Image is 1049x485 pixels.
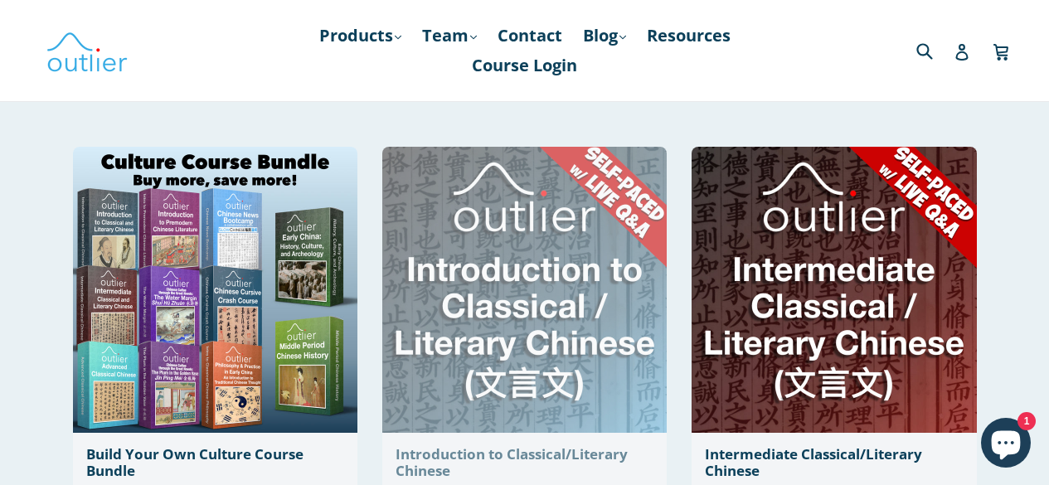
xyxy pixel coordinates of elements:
[489,21,571,51] a: Contact
[639,21,739,51] a: Resources
[912,33,958,67] input: Search
[311,21,410,51] a: Products
[46,27,129,75] img: Outlier Linguistics
[414,21,485,51] a: Team
[705,446,963,480] div: Intermediate Classical/Literary Chinese
[86,446,344,480] div: Build Your Own Culture Course Bundle
[382,147,667,433] img: Introduction to Classical/Literary Chinese
[976,418,1036,472] inbox-online-store-chat: Shopify online store chat
[464,51,585,80] a: Course Login
[692,147,976,433] img: Intermediate Classical/Literary Chinese
[575,21,634,51] a: Blog
[396,446,653,480] div: Introduction to Classical/Literary Chinese
[73,147,357,433] img: Build Your Own Culture Course Bundle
